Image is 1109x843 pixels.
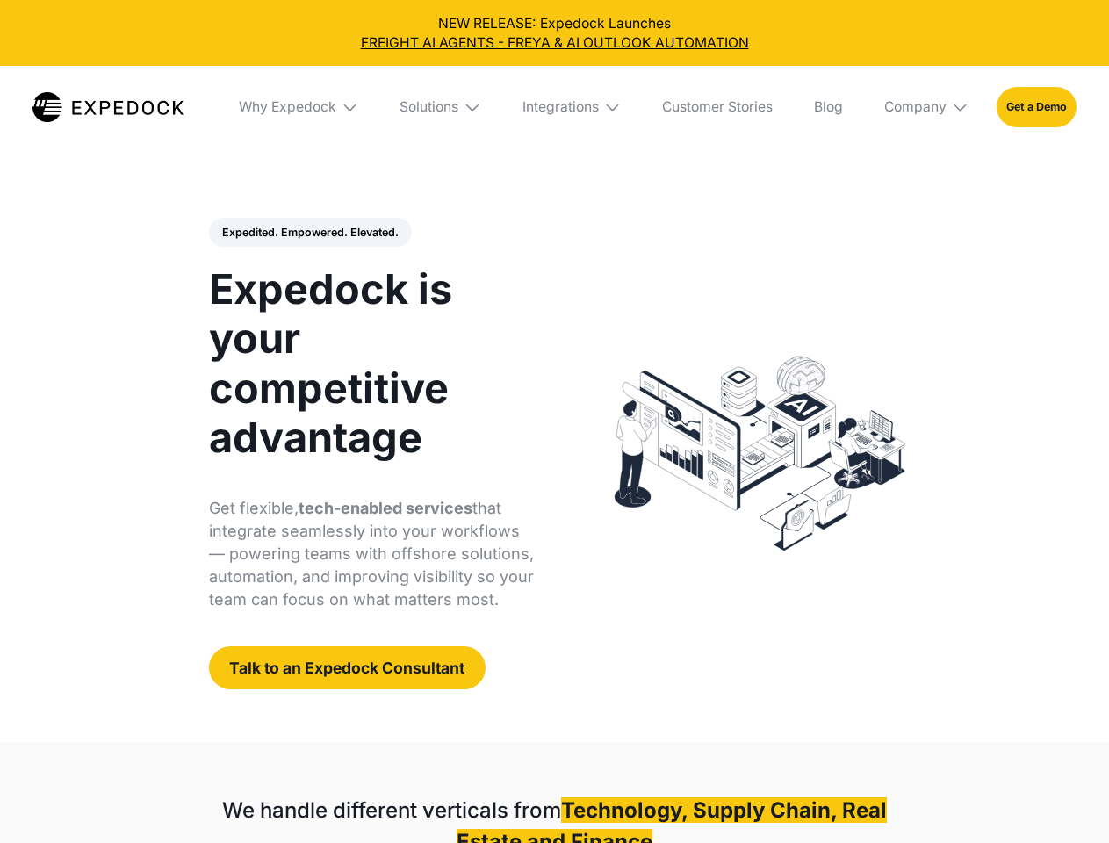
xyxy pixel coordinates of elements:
iframe: Chat Widget [1021,759,1109,843]
div: Integrations [508,66,635,148]
a: Customer Stories [648,66,786,148]
strong: We handle different verticals from [222,797,561,823]
div: Company [870,66,983,148]
div: Why Expedock [239,98,336,116]
div: Solutions [400,98,458,116]
a: FREIGHT AI AGENTS - FREYA & AI OUTLOOK AUTOMATION [14,33,1096,53]
a: Talk to an Expedock Consultant [209,646,486,689]
div: Solutions [386,66,495,148]
strong: tech-enabled services [299,499,472,517]
p: Get flexible, that integrate seamlessly into your workflows — powering teams with offshore soluti... [209,497,535,611]
div: NEW RELEASE: Expedock Launches [14,14,1096,53]
h1: Expedock is your competitive advantage [209,264,535,462]
div: Company [884,98,947,116]
div: Integrations [522,98,599,116]
a: Blog [800,66,856,148]
div: Why Expedock [225,66,372,148]
a: Get a Demo [997,87,1077,126]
